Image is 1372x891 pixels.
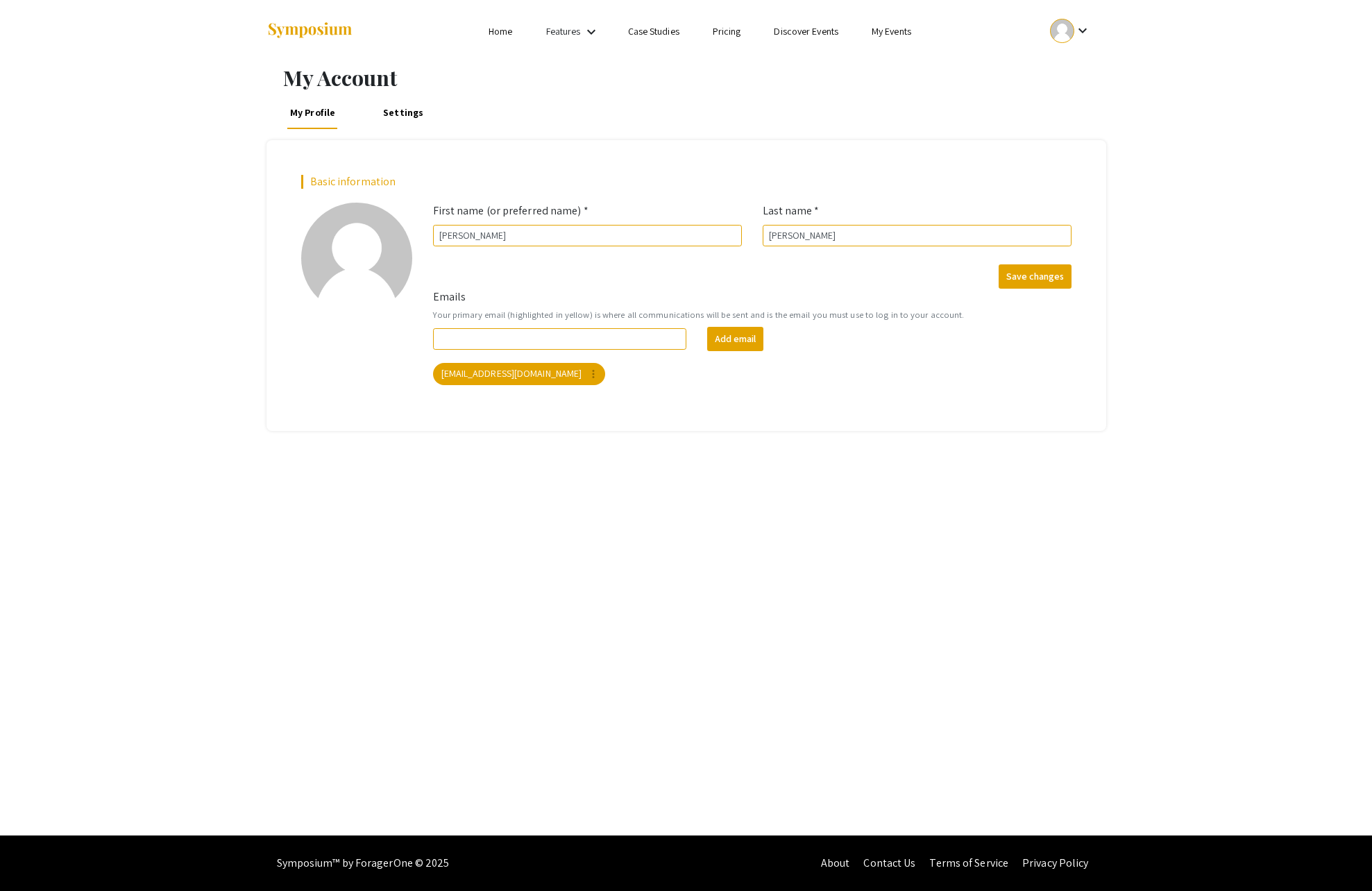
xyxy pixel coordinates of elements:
[430,360,609,388] app-email-chip: Your primary email
[763,203,820,219] label: Last name *
[713,25,741,37] a: Pricing
[277,835,450,891] div: Symposium™ by ForagerOne © 2025
[433,308,1072,321] small: Your primary email (highlighted in yellow) is where all communications will be sent and is the em...
[433,363,606,385] mat-chip: [EMAIL_ADDRESS][DOMAIN_NAME]
[929,856,1008,870] a: Terms of Service
[872,25,911,37] a: My Events
[821,856,850,870] a: About
[583,24,600,40] mat-icon: Expand Features list
[283,65,1106,90] h1: My Account
[1074,22,1091,39] mat-icon: Expand account dropdown
[287,96,339,129] a: My Profile
[433,360,1072,388] mat-chip-list: Your emails
[489,25,512,37] a: Home
[628,25,679,37] a: Case Studies
[301,175,1072,188] h2: Basic information
[10,829,59,881] iframe: Chat
[587,368,600,380] mat-icon: more_vert
[1022,856,1088,870] a: Privacy Policy
[999,264,1072,289] button: Save changes
[433,203,588,219] label: First name (or preferred name) *
[774,25,838,37] a: Discover Events
[1035,15,1106,46] button: Expand account dropdown
[433,289,466,305] label: Emails
[380,96,427,129] a: Settings
[707,327,763,351] button: Add email
[863,856,915,870] a: Contact Us
[266,22,353,40] img: Symposium by ForagerOne
[546,25,581,37] a: Features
